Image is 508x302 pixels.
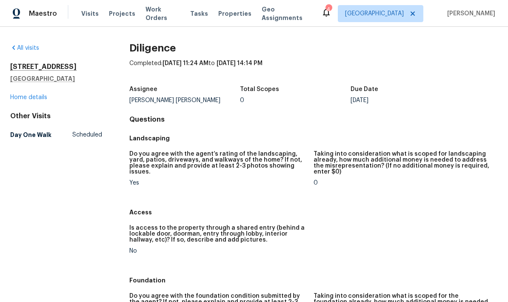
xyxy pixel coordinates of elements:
[129,225,307,243] h5: Is access to the property through a shared entry (behind a lockable door, doorman, entry through ...
[129,97,240,103] div: [PERSON_NAME] [PERSON_NAME]
[146,5,180,22] span: Work Orders
[72,131,102,139] span: Scheduled
[351,86,378,92] h5: Due Date
[10,94,47,100] a: Home details
[444,9,495,18] span: [PERSON_NAME]
[314,180,491,186] div: 0
[10,112,102,120] div: Other Visits
[129,180,307,186] div: Yes
[129,208,498,217] h5: Access
[129,276,498,285] h5: Foundation
[240,97,351,103] div: 0
[217,60,263,66] span: [DATE] 14:14 PM
[262,5,311,22] span: Geo Assignments
[81,9,99,18] span: Visits
[314,151,491,175] h5: Taking into consideration what is scoped for landscaping already, how much additional money is ne...
[129,134,498,142] h5: Landscaping
[351,97,461,103] div: [DATE]
[29,9,57,18] span: Maestro
[10,131,51,139] h5: Day One Walk
[345,9,404,18] span: [GEOGRAPHIC_DATA]
[109,9,135,18] span: Projects
[218,9,251,18] span: Properties
[240,86,279,92] h5: Total Scopes
[129,59,498,81] div: Completed: to
[129,248,307,254] div: No
[163,60,208,66] span: [DATE] 11:24 AM
[129,86,157,92] h5: Assignee
[129,151,307,175] h5: Do you agree with the agent’s rating of the landscaping, yard, patios, driveways, and walkways of...
[10,45,39,51] a: All visits
[129,115,498,124] h4: Questions
[190,11,208,17] span: Tasks
[10,127,102,142] a: Day One WalkScheduled
[129,44,498,52] h2: Diligence
[325,5,331,14] div: 4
